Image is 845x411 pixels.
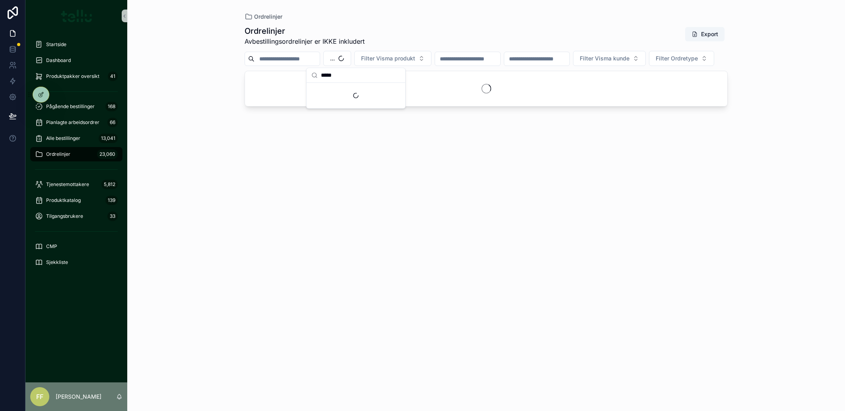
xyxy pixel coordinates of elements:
span: Produktpakker oversikt [46,73,99,79]
a: CMP [30,239,122,254]
a: Tjenestemottakere5,812 [30,177,122,192]
span: Dashboard [46,57,71,64]
span: Startside [46,41,66,48]
div: 5,812 [101,180,118,189]
a: Produktpakker oversikt41 [30,69,122,83]
span: Sjekkliste [46,259,68,266]
a: Ordrelinjer23,060 [30,147,122,161]
button: Select Button [649,51,714,66]
span: Avbestillingsordrelinjer er IKKE inkludert [245,37,365,46]
span: Tjenestemottakere [46,181,89,188]
a: Alle bestillinger13,041 [30,131,122,145]
a: Ordrelinjer [245,13,282,21]
a: Produktkatalog139 [30,193,122,207]
span: Ordrelinjer [46,151,70,157]
button: Select Button [323,51,351,66]
span: Ordrelinjer [254,13,282,21]
img: App logo [61,10,92,22]
span: Planlagte arbeidsordrer [46,119,99,126]
span: FF [36,392,43,401]
span: Pågående bestillinger [46,103,95,110]
a: Pågående bestillinger168 [30,99,122,114]
div: 23,060 [97,149,118,159]
span: Produktkatalog [46,197,81,204]
a: Planlagte arbeidsordrer66 [30,115,122,130]
button: Select Button [573,51,646,66]
div: 168 [105,102,118,111]
a: Dashboard [30,53,122,68]
span: CMP [46,243,57,250]
div: 33 [107,211,118,221]
button: Export [685,27,725,41]
span: Filter Ordretype [656,54,698,62]
button: Select Button [354,51,431,66]
h1: Ordrelinjer [245,25,365,37]
div: scrollable content [25,32,127,280]
a: Tilgangsbrukere33 [30,209,122,223]
div: 139 [105,196,118,205]
span: Filter Visma produkt [361,54,415,62]
a: Sjekkliste [30,255,122,269]
div: 41 [108,72,118,81]
a: Startside [30,37,122,52]
p: [PERSON_NAME] [56,393,101,401]
span: Filter Visma kunde [580,54,629,62]
div: 13,041 [99,134,118,143]
span: ... [330,54,335,62]
span: Tilgangsbrukere [46,213,83,219]
div: Suggestions [307,83,405,108]
div: 66 [107,118,118,127]
span: Alle bestillinger [46,135,80,142]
